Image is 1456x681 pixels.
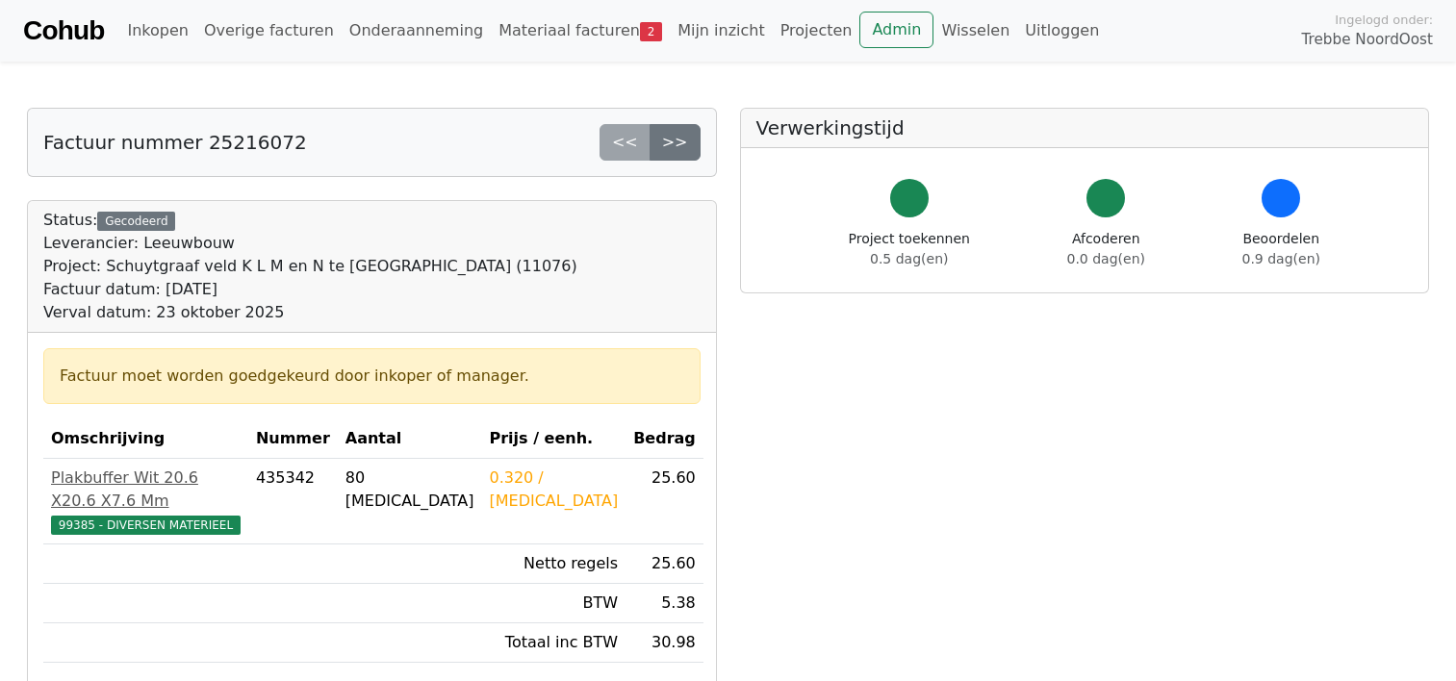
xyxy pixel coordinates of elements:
a: Projecten [773,12,860,50]
a: Cohub [23,8,104,54]
td: Totaal inc BTW [481,623,626,663]
td: 25.60 [626,544,703,584]
div: Plakbuffer Wit 20.6 X20.6 X7.6 Mm [51,467,241,513]
a: >> [650,124,701,161]
span: 99385 - DIVERSEN MATERIEEL [51,516,241,535]
a: Plakbuffer Wit 20.6 X20.6 X7.6 Mm99385 - DIVERSEN MATERIEEL [51,467,241,536]
a: Inkopen [119,12,195,50]
div: Verval datum: 23 oktober 2025 [43,301,577,324]
td: 30.98 [626,623,703,663]
td: 5.38 [626,584,703,623]
div: Leverancier: Leeuwbouw [43,232,577,255]
th: Bedrag [626,419,703,459]
th: Prijs / eenh. [481,419,626,459]
h5: Factuur nummer 25216072 [43,131,307,154]
div: Gecodeerd [97,212,175,231]
a: Wisselen [933,12,1017,50]
h5: Verwerkingstijd [756,116,1414,139]
div: 80 [MEDICAL_DATA] [345,467,474,513]
th: Nummer [248,419,338,459]
div: Project toekennen [849,229,970,269]
span: 0.0 dag(en) [1067,251,1145,266]
span: 0.5 dag(en) [870,251,948,266]
a: Onderaanneming [342,12,491,50]
td: BTW [481,584,626,623]
a: Mijn inzicht [670,12,773,50]
div: Afcoderen [1067,229,1145,269]
div: Factuur moet worden goedgekeurd door inkoper of manager. [60,365,684,388]
a: Materiaal facturen2 [491,12,670,50]
td: 25.60 [626,459,703,544]
div: 0.320 / [MEDICAL_DATA] [489,467,618,513]
td: 435342 [248,459,338,544]
div: Factuur datum: [DATE] [43,278,577,301]
span: Trebbe NoordOost [1302,29,1433,51]
div: Beoordelen [1242,229,1320,269]
span: 2 [640,22,662,41]
th: Aantal [338,419,482,459]
a: Admin [859,12,933,48]
a: Uitloggen [1017,12,1107,50]
td: Netto regels [481,544,626,584]
th: Omschrijving [43,419,248,459]
a: Overige facturen [196,12,342,50]
span: Ingelogd onder: [1335,11,1433,29]
span: 0.9 dag(en) [1242,251,1320,266]
div: Status: [43,209,577,324]
div: Project: Schuytgraaf veld K L M en N te [GEOGRAPHIC_DATA] (11076) [43,255,577,278]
